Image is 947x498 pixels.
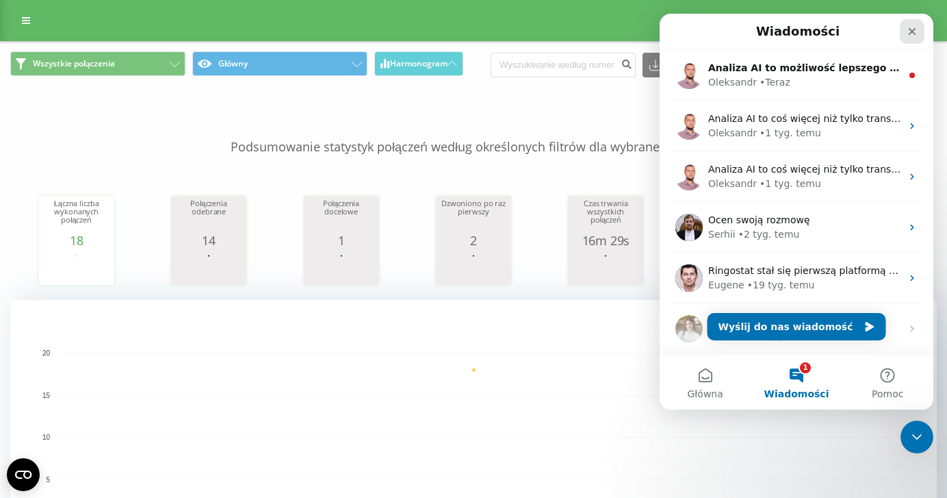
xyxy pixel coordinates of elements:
[571,234,640,247] div: 16m 29s
[390,59,447,69] span: Harmonogram
[42,234,111,247] div: 18
[374,51,463,76] button: Harmonogram
[192,51,367,76] button: Główny
[174,199,243,234] div: Połączenia odebrane
[10,111,937,156] p: Podsumowanie statystyk połączeń według określonych filtrów dla wybranego okresu
[174,247,243,288] svg: A chart.
[660,14,933,410] iframe: Intercom live chat
[307,199,376,234] div: Połączenia docelowe
[307,247,376,288] svg: A chart.
[46,476,50,484] text: 5
[900,421,933,453] iframe: Intercom live chat
[571,247,640,288] svg: A chart.
[42,434,51,441] text: 10
[42,247,111,288] svg: A chart.
[439,234,508,247] div: 2
[42,349,51,357] text: 20
[33,58,115,69] span: Wszystkie połączenia
[571,199,640,234] div: Czas trwania wszystkich połączeń
[439,199,508,234] div: Dzwoniono po raz pierwszy
[42,199,111,234] div: Łączna liczba wykonanych połączeń
[42,392,51,399] text: 15
[439,247,508,288] svg: A chart.
[491,53,636,77] input: Wyszukiwanie według numeru
[643,53,716,77] button: Eksport
[10,51,185,76] button: Wszystkie połączenia
[307,234,376,247] div: 1
[174,234,243,247] div: 14
[7,458,40,491] button: Open CMP widget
